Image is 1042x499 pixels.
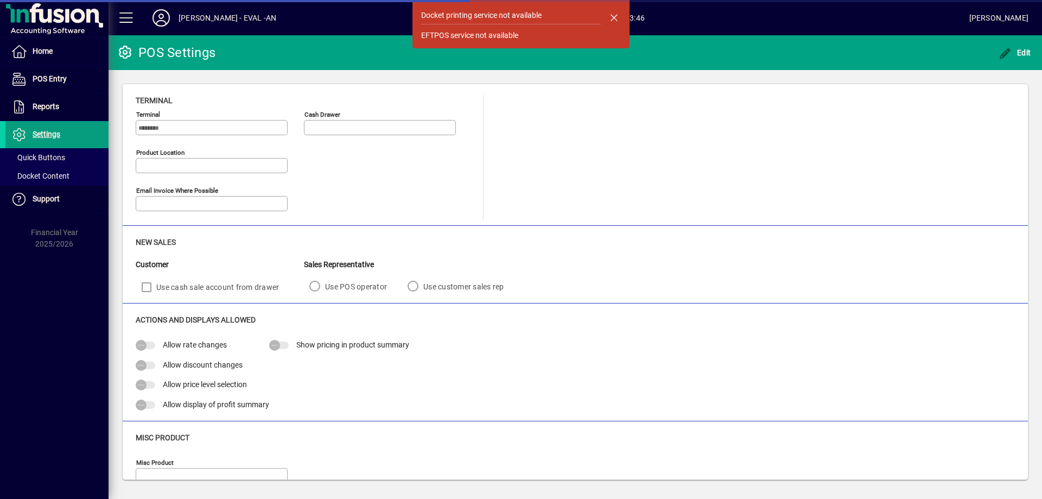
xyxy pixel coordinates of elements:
[33,102,59,111] span: Reports
[5,167,109,185] a: Docket Content
[11,172,69,180] span: Docket Content
[136,238,176,247] span: New Sales
[304,111,340,118] mat-label: Cash Drawer
[144,8,179,28] button: Profile
[11,153,65,162] span: Quick Buttons
[33,74,67,83] span: POS Entry
[136,315,256,324] span: Actions and Displays Allowed
[5,93,109,121] a: Reports
[136,459,174,466] mat-label: Misc Product
[421,30,518,41] div: EFTPOS service not available
[136,187,218,194] mat-label: Email Invoice where possible
[5,38,109,65] a: Home
[33,130,60,138] span: Settings
[163,400,269,409] span: Allow display of profit summary
[136,149,185,156] mat-label: Product location
[996,43,1034,62] button: Edit
[179,9,276,27] div: [PERSON_NAME] - EVAL -AN
[296,340,409,349] span: Show pricing in product summary
[136,433,189,442] span: Misc Product
[5,66,109,93] a: POS Entry
[163,380,247,389] span: Allow price level selection
[163,340,227,349] span: Allow rate changes
[136,96,173,105] span: Terminal
[999,48,1031,57] span: Edit
[117,44,215,61] div: POS Settings
[276,9,969,27] span: [DATE] 13:46
[136,259,304,270] div: Customer
[33,47,53,55] span: Home
[5,148,109,167] a: Quick Buttons
[969,9,1028,27] div: [PERSON_NAME]
[5,186,109,213] a: Support
[136,111,160,118] mat-label: Terminal
[304,259,519,270] div: Sales Representative
[33,194,60,203] span: Support
[163,361,243,369] span: Allow discount changes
